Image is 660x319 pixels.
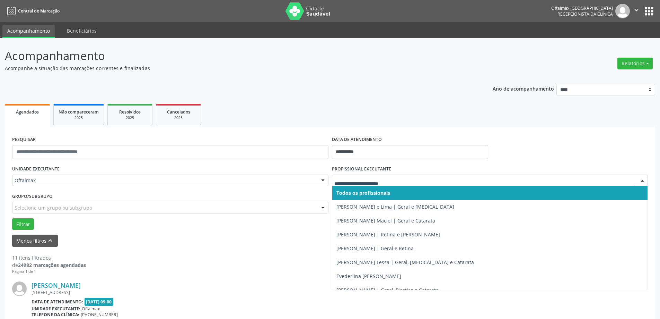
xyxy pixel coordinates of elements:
[15,204,92,211] span: Selecione um grupo ou subgrupo
[633,6,640,14] i: 
[85,298,114,306] span: [DATE] 09:00
[12,191,53,202] label: Grupo/Subgrupo
[12,282,27,296] img: img
[32,282,81,289] a: [PERSON_NAME]
[5,5,60,17] a: Central de Marcação
[119,109,141,115] span: Resolvidos
[32,312,79,318] b: Telefone da clínica:
[12,261,86,269] div: de
[336,259,474,266] span: [PERSON_NAME] Lessa | Geral, [MEDICAL_DATA] e Catarata
[46,237,54,244] i: keyboard_arrow_up
[336,245,414,252] span: [PERSON_NAME] | Geral e Retina
[336,273,401,279] span: Evederlina [PERSON_NAME]
[82,306,100,312] span: Oftalmax
[5,65,460,72] p: Acompanhe a situação das marcações correntes e finalizadas
[643,5,655,17] button: apps
[630,4,643,18] button: 
[551,5,613,11] div: Oftalmax [GEOGRAPHIC_DATA]
[2,25,55,38] a: Acompanhamento
[336,231,440,238] span: [PERSON_NAME] | Retina e [PERSON_NAME]
[12,254,86,261] div: 11 itens filtrados
[32,299,83,305] b: Data de atendimento:
[18,262,86,268] strong: 24982 marcações agendadas
[167,109,190,115] span: Cancelados
[336,203,454,210] span: [PERSON_NAME] e Lima | Geral e [MEDICAL_DATA]
[12,164,60,175] label: UNIDADE EXECUTANTE
[12,134,36,145] label: PESQUISAR
[15,177,314,184] span: Oftalmax
[12,269,86,275] div: Página 1 de 1
[493,84,554,93] p: Ano de acompanhamento
[12,218,34,230] button: Filtrar
[81,312,118,318] span: [PHONE_NUMBER]
[59,115,99,120] div: 2025
[332,134,382,145] label: DATA DE ATENDIMENTO
[62,25,102,37] a: Beneficiários
[113,115,147,120] div: 2025
[161,115,196,120] div: 2025
[59,109,99,115] span: Não compareceram
[32,289,544,295] div: [STREET_ADDRESS]
[16,109,39,115] span: Agendados
[336,287,439,293] span: [PERSON_NAME] | Geral, Plastico e Catarata
[615,4,630,18] img: img
[332,164,391,175] label: PROFISSIONAL EXECUTANTE
[12,235,58,247] button: Menos filtroskeyboard_arrow_up
[5,47,460,65] p: Acompanhamento
[557,11,613,17] span: Recepcionista da clínica
[336,217,435,224] span: [PERSON_NAME] Maciel | Geral e Catarata
[336,190,390,196] span: Todos os profissionais
[617,58,653,69] button: Relatórios
[18,8,60,14] span: Central de Marcação
[32,306,80,312] b: Unidade executante:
